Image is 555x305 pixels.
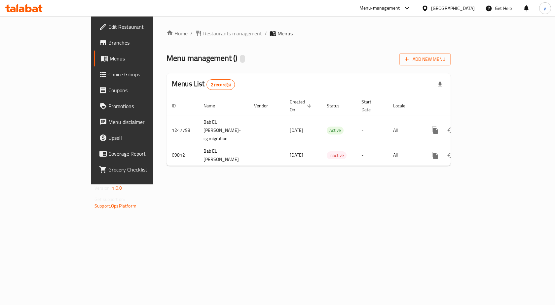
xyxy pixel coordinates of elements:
[110,55,179,62] span: Menus
[207,82,235,88] span: 2 record(s)
[422,96,496,116] th: Actions
[108,102,179,110] span: Promotions
[112,184,122,192] span: 1.0.0
[388,116,422,145] td: All
[393,102,414,110] span: Locale
[94,19,184,35] a: Edit Restaurant
[327,127,344,134] span: Active
[166,96,496,166] table: enhanced table
[108,70,179,78] span: Choice Groups
[108,150,179,158] span: Coverage Report
[277,29,293,37] span: Menus
[203,102,224,110] span: Name
[190,29,193,37] li: /
[172,102,184,110] span: ID
[172,79,235,90] h2: Menus List
[94,195,125,204] span: Get support on:
[290,151,303,159] span: [DATE]
[432,77,448,93] div: Export file
[203,29,262,37] span: Restaurants management
[94,202,136,210] a: Support.OpsPlatform
[388,145,422,166] td: All
[327,151,347,159] div: Inactive
[356,145,388,166] td: -
[166,29,451,37] nav: breadcrumb
[94,35,184,51] a: Branches
[108,39,179,47] span: Branches
[206,79,235,90] div: Total records count
[265,29,267,37] li: /
[327,152,347,159] span: Inactive
[443,122,459,138] button: Change Status
[327,102,348,110] span: Status
[108,166,179,173] span: Grocery Checklist
[290,98,314,114] span: Created On
[94,162,184,177] a: Grocery Checklist
[361,98,380,114] span: Start Date
[290,126,303,134] span: [DATE]
[108,86,179,94] span: Coupons
[94,82,184,98] a: Coupons
[195,29,262,37] a: Restaurants management
[198,116,249,145] td: Bab EL [PERSON_NAME]-cg migration
[94,114,184,130] a: Menu disclaimer
[166,51,237,65] span: Menu management ( )
[443,147,459,163] button: Change Status
[94,184,111,192] span: Version:
[356,116,388,145] td: -
[94,98,184,114] a: Promotions
[431,5,475,12] div: [GEOGRAPHIC_DATA]
[427,122,443,138] button: more
[108,23,179,31] span: Edit Restaurant
[108,134,179,142] span: Upsell
[359,4,400,12] div: Menu-management
[198,145,249,166] td: Bab EL [PERSON_NAME]
[94,130,184,146] a: Upsell
[544,5,546,12] span: y
[94,66,184,82] a: Choice Groups
[427,147,443,163] button: more
[405,55,445,63] span: Add New Menu
[254,102,277,110] span: Vendor
[94,51,184,66] a: Menus
[399,53,451,65] button: Add New Menu
[108,118,179,126] span: Menu disclaimer
[94,146,184,162] a: Coverage Report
